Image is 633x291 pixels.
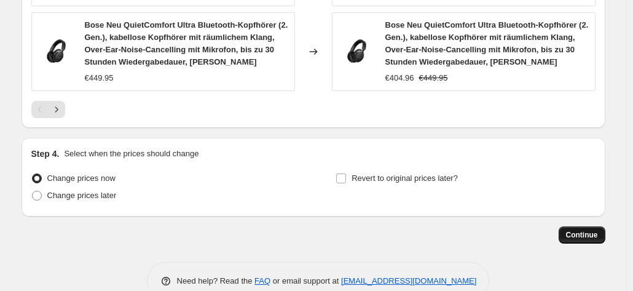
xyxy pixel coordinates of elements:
a: FAQ [254,276,270,285]
span: Bose Neu QuietComfort Ultra Bluetooth-Kopfhörer (2. Gen.), kabellose Kopfhörer mit räumlichem Kla... [385,20,589,66]
h2: Step 4. [31,148,60,160]
span: Need help? Read the [177,276,255,285]
button: Continue [559,226,605,244]
div: €449.95 [85,72,114,84]
span: Continue [566,230,598,240]
span: Change prices now [47,173,116,183]
span: or email support at [270,276,341,285]
span: Revert to original prices later? [352,173,458,183]
a: [EMAIL_ADDRESS][DOMAIN_NAME] [341,276,476,285]
nav: Pagination [31,101,65,118]
span: Bose Neu QuietComfort Ultra Bluetooth-Kopfhörer (2. Gen.), kabellose Kopfhörer mit räumlichem Kla... [85,20,288,66]
p: Select when the prices should change [64,148,199,160]
div: €404.96 [385,72,414,84]
strike: €449.95 [419,72,448,84]
button: Next [48,101,65,118]
span: Change prices later [47,191,117,200]
img: 51revx-zToL_80x.jpg [38,33,75,70]
img: 51revx-zToL_80x.jpg [339,33,375,70]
